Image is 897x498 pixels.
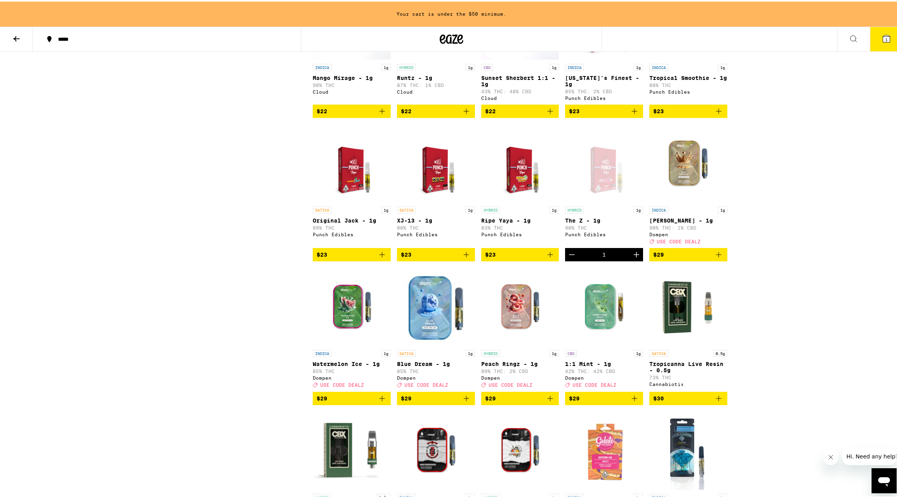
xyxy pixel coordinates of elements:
[466,62,475,69] p: 1g
[313,88,391,93] div: Cloud
[565,367,643,372] p: 42% THC: 42% CBD
[397,224,475,229] p: 80% THC
[565,216,643,222] p: The Z - 1g
[397,62,416,69] p: HYBRID
[549,205,559,212] p: 1g
[565,224,643,229] p: 90% THC
[573,381,616,386] span: USE CODE DEALZ
[313,410,391,488] img: Cannabiotix - Cereal Milk Live Resin - 0.5g
[313,216,391,222] p: Original Jack - 1g
[489,123,550,201] img: Punch Edibles - Ripe Yaya - 1g
[565,123,643,246] a: Open page for The Z - 1g from Punch Edibles
[381,205,391,212] p: 1g
[649,123,727,246] a: Open page for King Louis XIII - 1g from Dompen
[489,381,533,386] span: USE CODE DEALZ
[313,367,391,372] p: 85% THC
[481,390,559,404] button: Add to bag
[381,348,391,355] p: 1g
[649,73,727,80] p: Tropical Smoothie - 1g
[657,237,701,243] span: USE CODE DEALZ
[481,123,559,246] a: Open page for Ripe Yaya - 1g from Punch Edibles
[313,205,332,212] p: SATIVA
[565,348,577,355] p: CBD
[481,266,559,390] a: Open page for Peach Ringz - 1g from Dompen
[649,62,668,69] p: INDICA
[397,266,475,390] a: Open page for Blue Dream - 1g from Dompen
[718,205,727,212] p: 1g
[649,224,727,229] p: 90% THC: 1% CBD
[549,62,559,69] p: 1g
[842,446,897,464] iframe: Message from company
[718,62,727,69] p: 1g
[381,62,391,69] p: 1g
[397,103,475,116] button: Add to bag
[481,367,559,372] p: 89% THC: 2% CBD
[649,390,727,404] button: Add to bag
[872,467,897,492] iframe: Button to launch messaging window
[649,266,727,390] a: Open page for Tropicanna Live Resin - 0.5g from Cannabiotix
[565,230,643,235] div: Punch Edibles
[565,246,578,260] button: Decrement
[313,81,391,86] p: 90% THC
[481,246,559,260] button: Add to bag
[481,205,500,212] p: HYBRID
[313,73,391,80] p: Mango Mirage - 1g
[485,250,496,256] span: $23
[401,107,411,113] span: $22
[313,374,391,379] div: Dompen
[397,246,475,260] button: Add to bag
[313,359,391,366] p: Watermelon Ice - 1g
[481,73,559,86] p: Sunset Sherbert 1:1 - 1g
[397,216,475,222] p: XJ-13 - 1g
[397,205,416,212] p: SATIVA
[321,123,382,201] img: Punch Edibles - Original Jack - 1g
[481,359,559,366] p: Peach Ringz - 1g
[549,348,559,355] p: 1g
[313,230,391,235] div: Punch Edibles
[320,381,364,386] span: USE CODE DEALZ
[397,123,475,246] a: Open page for XJ-13 - 1g from Punch Edibles
[602,250,606,256] div: 1
[313,266,391,390] a: Open page for Watermelon Ice - 1g from Dompen
[397,230,475,235] div: Punch Edibles
[313,103,391,116] button: Add to bag
[313,123,391,246] a: Open page for Original Jack - 1g from Punch Edibles
[481,62,493,69] p: CBD
[317,394,327,400] span: $29
[317,107,327,113] span: $22
[649,246,727,260] button: Add to bag
[649,380,727,385] div: Cannabiotix
[313,266,391,344] img: Dompen - Watermelon Ice - 1g
[481,103,559,116] button: Add to bag
[401,394,411,400] span: $29
[634,205,643,212] p: 1g
[649,230,727,235] div: Dompen
[713,348,727,355] p: 0.5g
[397,410,475,488] img: Dompen - Dompen x Tyson: Knockout OG Live Resin Liquid Diamonds - 1g
[317,250,327,256] span: $23
[569,107,580,113] span: $23
[649,216,727,222] p: [PERSON_NAME] - 1g
[565,87,643,92] p: 85% THC: 2% CBD
[651,410,726,488] img: GoldDrop - Dosi Dos Liquid Diamonds - 1g
[649,348,668,355] p: SATIVA
[397,374,475,379] div: Dompen
[565,359,643,366] p: 1:1 Mint - 1g
[634,348,643,355] p: 1g
[649,373,727,378] p: 73% THC
[565,94,643,99] div: Punch Edibles
[481,216,559,222] p: Ripe Yaya - 1g
[565,205,584,212] p: HYBRID
[397,390,475,404] button: Add to bag
[481,410,559,488] img: Dompen - Dompen x Tyson: The Jawbreaker Live Resin Liquid Diamonds - 1g
[649,88,727,93] div: Punch Edibles
[565,410,643,488] img: Gelato - Saturn OG Live Resin - 1g
[397,348,416,355] p: SATIVA
[313,348,332,355] p: INDICA
[565,103,643,116] button: Add to bag
[397,359,475,366] p: Blue Dream - 1g
[481,348,500,355] p: HYBRID
[485,394,496,400] span: $29
[397,367,475,372] p: 85% THC
[649,266,727,344] img: Cannabiotix - Tropicanna Live Resin - 0.5g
